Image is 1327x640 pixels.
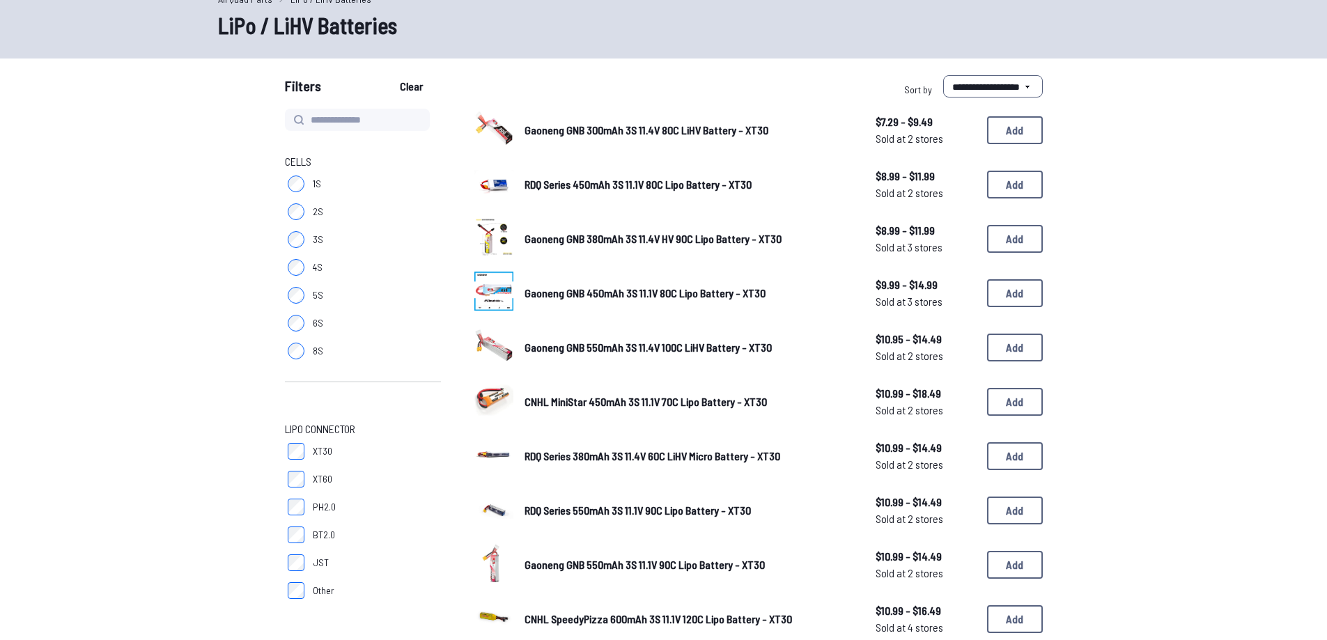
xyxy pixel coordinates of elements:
span: $7.29 - $9.49 [876,114,976,130]
span: Sold at 4 stores [876,619,976,636]
img: image [474,543,513,582]
a: image [474,109,513,152]
span: $8.99 - $11.99 [876,222,976,239]
input: 4S [288,259,304,276]
button: Add [987,605,1043,633]
input: 1S [288,175,304,192]
a: RDQ Series 550mAh 3S 11.1V 90C Lipo Battery - XT30 [525,502,853,519]
img: image [474,598,513,637]
span: Sold at 2 stores [876,402,976,419]
a: image [474,435,513,478]
input: 2S [288,203,304,220]
input: XT60 [288,471,304,487]
a: image [474,326,513,369]
span: Filters [285,75,321,103]
span: $10.99 - $14.49 [876,439,976,456]
button: Add [987,279,1043,307]
button: Clear [388,75,435,97]
span: XT60 [313,472,332,486]
a: RDQ Series 380mAh 3S 11.4V 60C LiHV Micro Battery - XT30 [525,448,853,465]
img: image [474,217,513,256]
img: image [474,435,513,474]
span: RDQ Series 450mAh 3S 11.1V 80C Lipo Battery - XT30 [525,178,752,191]
input: PH2.0 [288,499,304,515]
img: image [474,109,513,148]
img: image [474,272,513,311]
span: $8.99 - $11.99 [876,168,976,185]
button: Add [987,225,1043,253]
button: Add [987,171,1043,198]
span: RDQ Series 550mAh 3S 11.1V 90C Lipo Battery - XT30 [525,504,751,517]
a: Gaoneng GNB 380mAh 3S 11.4V HV 90C Lipo Battery - XT30 [525,231,853,247]
span: XT30 [313,444,332,458]
span: $10.99 - $18.49 [876,385,976,402]
input: XT30 [288,443,304,460]
img: image [474,163,513,202]
span: Gaoneng GNB 300mAh 3S 11.4V 80C LiHV Battery - XT30 [525,123,768,136]
button: Add [987,497,1043,524]
span: Sold at 2 stores [876,185,976,201]
a: RDQ Series 450mAh 3S 11.1V 80C Lipo Battery - XT30 [525,176,853,193]
span: $10.95 - $14.49 [876,331,976,348]
a: image [474,217,513,260]
a: image [474,380,513,423]
span: JST [313,556,329,570]
img: image [474,489,513,528]
a: CNHL SpeedyPizza 600mAh 3S 11.1V 120C Lipo Battery - XT30 [525,611,853,627]
span: PH2.0 [313,500,336,514]
span: CNHL MiniStar 450mAh 3S 11.1V 70C Lipo Battery - XT30 [525,395,767,408]
img: image [474,326,513,365]
button: Add [987,116,1043,144]
a: Gaoneng GNB 550mAh 3S 11.1V 90C Lipo Battery - XT30 [525,556,853,573]
span: 2S [313,205,323,219]
h1: LiPo / LiHV Batteries [218,8,1110,42]
span: LiPo Connector [285,421,355,437]
input: 5S [288,287,304,304]
a: image [474,272,513,315]
span: 6S [313,316,323,330]
a: Gaoneng GNB 300mAh 3S 11.4V 80C LiHV Battery - XT30 [525,122,853,139]
span: 5S [313,288,323,302]
span: Sold at 2 stores [876,565,976,582]
span: Sold at 2 stores [876,510,976,527]
span: 1S [313,177,321,191]
input: 3S [288,231,304,248]
span: BT2.0 [313,528,335,542]
a: Gaoneng GNB 450mAh 3S 11.1V 80C Lipo Battery - XT30 [525,285,853,302]
input: 6S [288,315,304,331]
a: Gaoneng GNB 550mAh 3S 11.4V 100C LiHV Battery - XT30 [525,339,853,356]
span: Gaoneng GNB 550mAh 3S 11.4V 100C LiHV Battery - XT30 [525,341,772,354]
button: Add [987,388,1043,416]
a: CNHL MiniStar 450mAh 3S 11.1V 70C Lipo Battery - XT30 [525,393,853,410]
button: Add [987,551,1043,579]
span: Sold at 2 stores [876,130,976,147]
span: Sold at 3 stores [876,293,976,310]
a: image [474,543,513,586]
select: Sort by [943,75,1043,97]
span: $10.99 - $14.49 [876,494,976,510]
span: CNHL SpeedyPizza 600mAh 3S 11.1V 120C Lipo Battery - XT30 [525,612,792,625]
span: Gaoneng GNB 380mAh 3S 11.4V HV 90C Lipo Battery - XT30 [525,232,782,245]
span: $9.99 - $14.99 [876,276,976,293]
span: Sold at 2 stores [876,348,976,364]
span: Sold at 3 stores [876,239,976,256]
button: Add [987,334,1043,361]
a: image [474,489,513,532]
span: $10.99 - $16.49 [876,602,976,619]
span: Sort by [904,84,932,95]
span: Cells [285,153,311,170]
input: Other [288,582,304,599]
input: BT2.0 [288,526,304,543]
span: Gaoneng GNB 450mAh 3S 11.1V 80C Lipo Battery - XT30 [525,286,766,299]
span: 4S [313,260,323,274]
span: Other [313,584,334,598]
span: RDQ Series 380mAh 3S 11.4V 60C LiHV Micro Battery - XT30 [525,449,780,462]
span: 8S [313,344,323,358]
span: Sold at 2 stores [876,456,976,473]
button: Add [987,442,1043,470]
span: $10.99 - $14.49 [876,548,976,565]
a: image [474,163,513,206]
span: 3S [313,233,323,247]
input: JST [288,554,304,571]
img: image [474,380,513,419]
